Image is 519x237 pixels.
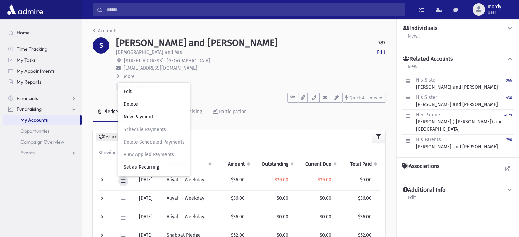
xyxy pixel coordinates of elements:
[277,214,288,220] span: $0.00
[416,94,498,108] div: [PERSON_NAME] and [PERSON_NAME]
[3,27,82,38] a: Home
[403,187,445,194] h4: Additional Info
[93,27,118,37] nav: breadcrumb
[214,157,253,172] th: Amount: activate to sort column ascending
[402,25,514,32] button: Individuals
[416,94,437,100] span: His Sister
[124,65,197,71] span: [EMAIL_ADDRESS][DOMAIN_NAME]
[506,78,512,83] small: 966
[416,77,437,83] span: His Sister
[20,150,35,156] span: Events
[3,125,82,136] a: Opportunities
[118,85,190,98] a: Edit
[3,55,82,65] a: My Tasks
[116,37,278,49] h1: [PERSON_NAME] and [PERSON_NAME]
[275,177,288,183] span: $36.00
[402,187,514,194] button: Additional Info
[103,3,405,16] input: Search
[96,133,151,142] button: Recurring Donations
[378,39,385,46] strong: 787
[360,177,372,183] span: $0.00
[17,30,30,36] span: Home
[3,93,82,104] a: Financials
[162,209,214,227] td: Aliyah - Weekday
[116,83,161,90] span: SOL:[PERSON_NAME]
[358,214,372,220] span: $36.00
[17,46,47,52] span: Time Tracking
[403,56,453,63] h4: Related Accounts
[403,25,437,32] h4: Individuals
[135,209,162,227] td: [DATE]
[162,172,214,191] td: Aliyah - Weekday
[124,89,132,94] span: Edit
[506,136,512,150] a: 790
[20,128,50,134] span: Opportunities
[102,109,120,115] div: Pledges
[124,164,159,170] span: Set as Recurring
[342,93,385,103] button: Quick Actions
[488,4,501,10] span: mordy
[416,136,498,150] div: [PERSON_NAME] and [PERSON_NAME]
[320,195,331,201] span: $0.00
[416,112,442,118] span: Her Parents
[5,3,45,16] img: AdmirePro
[506,76,512,91] a: 966
[253,157,297,172] th: Outstanding: activate to sort column ascending
[504,111,512,133] a: 4079
[118,110,190,123] a: New Payment
[93,37,109,54] div: S
[20,139,64,145] span: Campaign Overview
[214,209,253,227] td: $36.00
[297,157,340,172] th: Current Due: activate to sort column ascending
[506,94,512,108] a: 430
[124,74,135,79] span: More
[488,10,501,15] span: User
[3,104,82,115] a: Fundraising
[93,103,126,122] a: Pledges
[17,79,41,85] span: My Reports
[17,106,42,112] span: Fundraising
[407,194,416,206] a: Edit
[506,95,512,100] small: 430
[416,76,498,91] div: [PERSON_NAME] and [PERSON_NAME]
[358,195,372,201] span: $36.00
[124,101,138,107] span: Delete
[318,177,331,183] span: $36.00
[207,103,252,122] a: Participation
[402,56,514,63] button: Related Accounts
[506,138,512,142] small: 790
[3,76,82,87] a: My Reports
[20,117,48,123] span: My Accounts
[116,73,135,80] button: More
[214,191,253,209] td: $36.00
[416,137,441,143] span: His Parents
[277,195,288,201] span: $0.00
[3,115,80,125] a: My Accounts
[124,58,164,64] span: [STREET_ADDRESS]
[93,28,118,34] a: Accounts
[320,214,331,220] span: $0.00
[116,49,183,56] p: [DEMOGRAPHIC_DATA] and Mrs.
[3,44,82,55] a: Time Tracking
[416,111,504,133] div: [PERSON_NAME] ( [PERSON_NAME]) and [GEOGRAPHIC_DATA]
[504,113,512,117] small: 4079
[349,95,377,100] span: Quick Actions
[17,57,36,63] span: My Tasks
[98,149,380,157] div: Showing 1 to 10 of 649 entries
[214,172,253,191] td: $36.00
[162,191,214,209] td: Aliyah - Weekday
[3,147,82,158] a: Events
[118,98,190,110] a: Delete
[3,65,82,76] a: My Appointments
[377,49,385,56] a: Edit
[407,32,421,44] a: New...
[407,63,418,75] a: New
[17,68,55,74] span: My Appointments
[167,58,210,64] span: [GEOGRAPHIC_DATA]
[124,114,153,120] span: New Payment
[218,109,247,115] div: Participation
[3,136,82,147] a: Campaign Overview
[118,161,190,174] a: Set as Recurring
[340,157,380,172] th: Total Paid: activate to sort column ascending
[402,163,439,170] h4: Associations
